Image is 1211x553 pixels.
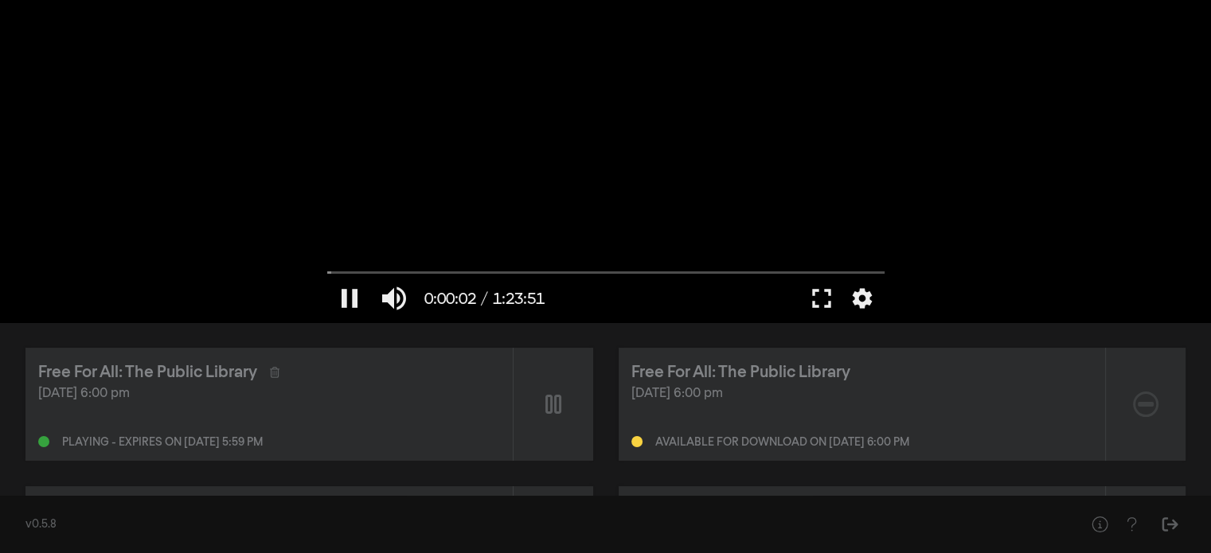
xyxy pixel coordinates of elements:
[416,275,553,322] button: 0:00:02 / 1:23:51
[1154,508,1186,540] button: Sign Out
[372,275,416,322] button: Mute
[655,437,909,448] div: Available for download on [DATE] 6:00 pm
[799,275,844,322] button: Full screen
[631,360,850,384] div: Free For All: The Public Library
[38,384,500,403] div: [DATE] 6:00 pm
[327,275,372,322] button: Pause
[1115,508,1147,540] button: Help
[1084,508,1115,540] button: Help
[844,275,881,322] button: More settings
[631,384,1093,403] div: [DATE] 6:00 pm
[62,437,263,448] div: Playing - expires on [DATE] 5:59 pm
[38,360,257,384] div: Free For All: The Public Library
[25,516,1052,533] div: v0.5.8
